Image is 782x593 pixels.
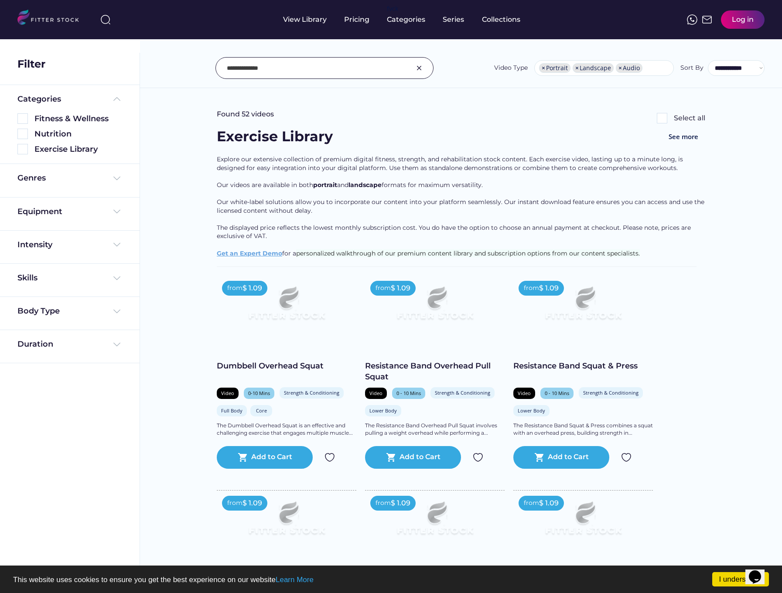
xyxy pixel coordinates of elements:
div: Equipment [17,206,62,217]
img: Frame%2079%20%281%29.svg [527,491,639,553]
div: Lower Body [518,407,545,414]
div: Nutrition [34,129,122,140]
li: Landscape [573,63,614,73]
div: from [524,284,539,293]
div: Intensity [17,239,52,250]
span: Explore our extensive collection of premium digital fitness, strength, and rehabilitation stock c... [217,155,685,172]
img: Frame%2079%20%281%29.svg [231,276,342,338]
span: Our videos are available in both [217,181,313,189]
span: × [542,65,545,71]
div: $ 1.09 [391,498,410,508]
a: I understand! [712,572,769,586]
button: shopping_cart [238,452,248,463]
img: Frame%20%285%29.svg [112,94,122,104]
div: Add to Cart [400,452,441,463]
li: Audio [616,63,642,73]
div: Resistance Band Overhead Pull Squat [365,361,505,382]
button: See more [662,127,705,147]
li: Portrait [539,63,570,73]
img: Rectangle%205126.svg [17,129,28,139]
div: Video [221,390,234,396]
div: Exercise Library [34,144,122,155]
div: Fitness & Wellness [34,113,122,124]
div: 0-10 Mins [248,390,270,396]
img: Frame%20%284%29.svg [112,273,122,283]
button: shopping_cart [386,452,396,463]
span: portrait [313,181,337,189]
div: $ 1.09 [539,498,559,508]
div: from [227,499,242,508]
span: and [337,181,348,189]
img: Group%201000002324.svg [324,452,335,463]
div: from [524,499,539,508]
div: View Library [283,15,327,24]
div: Core [255,407,268,414]
div: 0 - 10 Mins [545,390,569,396]
div: Categories [17,94,61,105]
img: Rectangle%205126.svg [17,113,28,124]
div: Duration [17,339,53,350]
div: 0 - 10 Mins [396,390,421,396]
div: Strength & Conditioning [284,389,339,396]
a: Learn More [276,576,314,584]
img: Rectangle%205126.svg [17,144,28,154]
a: Get an Expert Demo [217,249,282,257]
div: Log in [732,15,754,24]
div: Add to Cart [251,452,292,463]
div: Collections [482,15,520,24]
div: Body Type [17,306,60,317]
div: for a [217,155,705,266]
img: Frame%2079%20%281%29.svg [527,276,639,338]
div: The Resistance Band Overhead Pull Squat involves pulling a weight overhead while performing a... [365,422,505,437]
div: $ 1.09 [242,498,262,508]
div: Found 52 videos [217,109,274,119]
img: Frame%2051.svg [702,14,712,25]
div: Video Type [494,64,528,72]
div: Skills [17,273,39,283]
div: Exercise Library [217,127,333,147]
img: Frame%20%284%29.svg [112,206,122,217]
div: from [376,284,391,293]
div: Series [443,15,464,24]
img: Group%201000002326.svg [414,63,424,73]
div: fvck [387,4,398,13]
div: Select all [674,113,705,123]
div: Strength & Conditioning [435,389,490,396]
span: × [618,65,622,71]
div: Video [369,390,382,396]
div: $ 1.09 [539,283,559,293]
div: from [227,284,242,293]
div: Pricing [344,15,369,24]
div: Lower Body [369,407,397,414]
div: Sort By [680,64,703,72]
div: $ 1.09 [391,283,410,293]
div: Dumbbell Overhead Squat [217,361,356,371]
img: meteor-icons_whatsapp%20%281%29.svg [687,14,697,25]
img: Frame%20%284%29.svg [112,239,122,250]
div: Filter [17,57,45,72]
div: The Resistance Band Squat & Press combines a squat with an overhead press, building strength in... [513,422,653,437]
img: Frame%2079%20%281%29.svg [379,276,491,338]
img: Frame%2079%20%281%29.svg [231,491,342,553]
span: landscape [348,181,382,189]
span: Our white-label solutions allow you to incorporate our content into your platform seamlessly. Our... [217,198,706,215]
div: Genres [17,173,46,184]
button: shopping_cart [534,452,545,463]
img: Frame%20%284%29.svg [112,339,122,350]
span: The displayed price reflects the lowest monthly subscription cost. You do have the option to choo... [217,224,693,240]
div: from [376,499,391,508]
p: This website uses cookies to ensure you get the best experience on our website [13,576,769,583]
div: Video [518,390,531,396]
img: Group%201000002324.svg [621,452,632,463]
span: personalized walkthrough of our premium content library and subscription options from our content... [296,249,640,257]
span: formats for maximum versatility. [382,181,483,189]
div: Resistance Band Squat & Press [513,361,653,371]
img: Group%201000002324.svg [473,452,483,463]
div: Add to Cart [548,452,589,463]
div: Strength & Conditioning [583,389,639,396]
div: Categories [387,15,425,24]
